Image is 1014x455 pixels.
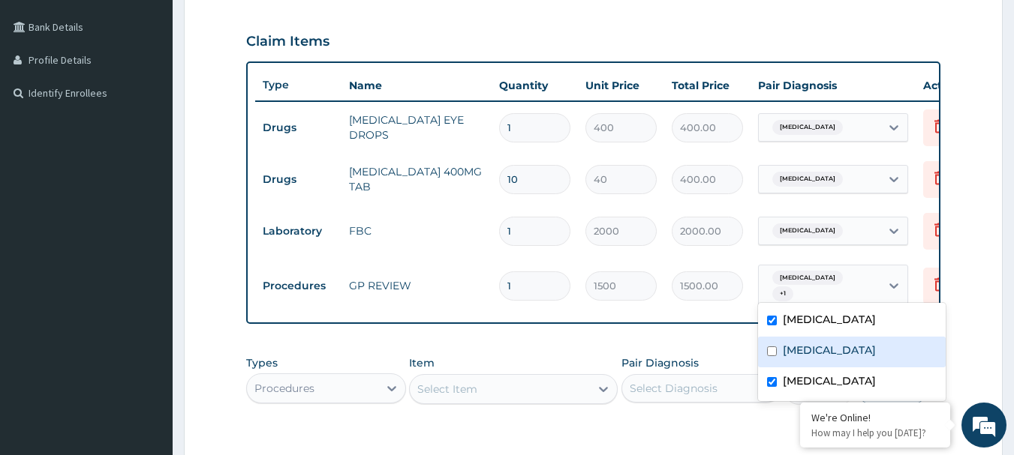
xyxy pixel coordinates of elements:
textarea: Type your message and hit 'Enter' [8,299,286,352]
th: Type [255,71,342,99]
span: + 1 [772,286,793,301]
label: Types [246,357,278,370]
div: We're Online! [811,411,939,424]
div: Select Diagnosis [630,381,718,396]
th: Quantity [492,70,578,100]
td: Drugs [255,166,342,193]
label: [MEDICAL_DATA] [783,312,876,327]
div: Procedures [254,381,314,396]
td: [MEDICAL_DATA] EYE DROPS [342,105,492,150]
div: Minimize live chat window [246,7,282,43]
span: [MEDICAL_DATA] [772,172,843,187]
span: We're online! [87,133,207,285]
td: FBC [342,216,492,246]
td: Drugs [255,114,342,142]
th: Actions [916,70,991,100]
span: [MEDICAL_DATA] [772,271,843,286]
td: Laboratory [255,217,342,245]
label: Item [409,355,435,370]
span: [MEDICAL_DATA] [772,223,843,238]
img: d_794563401_company_1708531726252_794563401 [28,75,61,112]
td: GP REVIEW [342,271,492,301]
p: How may I help you today? [811,427,939,439]
div: Chat with us now [78,84,252,103]
th: Pair Diagnosis [751,70,916,100]
td: Procedures [255,272,342,300]
label: Pair Diagnosis [621,355,699,370]
label: [MEDICAL_DATA] [783,343,876,358]
th: Unit Price [578,70,664,100]
span: [MEDICAL_DATA] [772,120,843,135]
th: Total Price [664,70,751,100]
th: Name [342,70,492,100]
label: [MEDICAL_DATA] [783,373,876,388]
td: [MEDICAL_DATA] 400MG TAB [342,157,492,202]
h3: Claim Items [246,34,329,50]
div: Select Item [417,382,477,397]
